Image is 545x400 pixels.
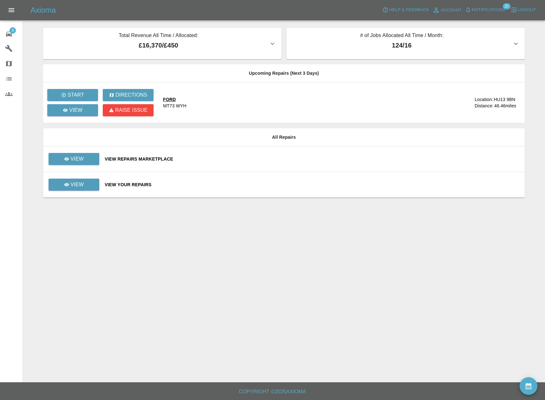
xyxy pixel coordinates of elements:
a: View Repairs Marketplace [105,156,520,162]
th: Upcoming Repairs (Next 3 Days) [43,64,525,82]
span: Help & Feedback [389,6,429,14]
h5: Axioma [30,5,56,15]
p: Start [68,91,84,99]
th: All Repairs [43,128,525,146]
a: View [48,156,100,161]
a: View [47,104,98,116]
a: View [48,182,100,187]
p: # of Jobs Allocated All Time / Month: [292,32,512,41]
p: £16,370 / £450 [48,41,269,50]
button: Start [47,89,98,101]
button: # of Jobs Allocated All Time / Month:124/16 [286,28,525,59]
div: FORD [163,96,187,103]
button: availability [520,377,537,395]
div: 46.46 miles [494,103,520,109]
a: View [49,153,99,165]
button: Open drawer [4,3,19,18]
span: Logout [518,6,536,14]
span: 25 [502,3,510,10]
div: Location: [475,96,493,103]
button: Raise issue [103,104,154,116]
p: 124 / 16 [292,41,512,50]
p: View [69,106,82,114]
button: Total Revenue All Time / Allocated:£16,370/£450 [43,28,281,59]
button: Directions [103,89,154,101]
span: Notifications [472,6,505,14]
span: Account [441,7,462,14]
div: HU13 9BN [494,96,515,103]
button: Notifications [463,5,507,15]
h6: Copyright © 2025 Axioma [5,387,540,396]
button: Help & Feedback [381,5,430,15]
a: View Your Repairs [105,181,520,188]
a: View [49,179,99,191]
button: Logout [509,5,537,15]
p: View [70,155,84,163]
p: Directions [115,91,147,99]
p: View [70,181,84,188]
p: Total Revenue All Time / Allocated: [48,32,269,41]
a: FORDMT73 WYH [163,96,442,109]
p: Raise issue [115,106,148,114]
span: 9 [10,27,16,34]
a: Location:HU13 9BNDistance:46.46miles [447,96,520,109]
div: MT73 WYH [163,103,187,109]
div: Distance: [475,103,494,109]
a: Account [431,5,463,15]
